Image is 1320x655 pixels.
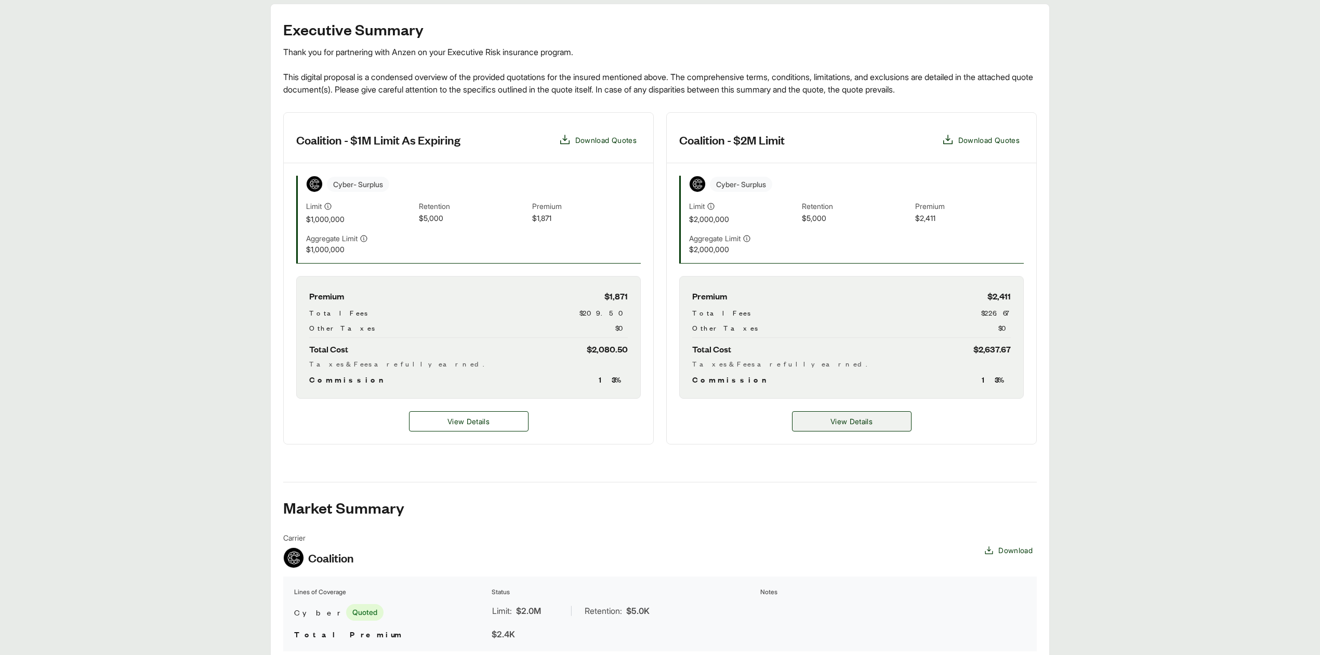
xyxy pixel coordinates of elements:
span: Total Fees [692,307,750,318]
span: Aggregate Limit [689,233,741,244]
span: Aggregate Limit [306,233,358,244]
span: $1,000,000 [306,214,415,225]
span: Retention [802,201,910,213]
h2: Market Summary [283,499,1037,516]
span: Download [998,545,1033,556]
span: Limit [689,201,705,212]
th: Notes [760,587,1026,597]
span: $226.67 [981,307,1011,318]
span: Total Fees [309,307,367,318]
span: Limit: [492,605,512,617]
span: $2.4K [492,629,515,639]
span: $1,871 [604,289,628,303]
th: Status [491,587,758,597]
button: View Details [792,411,912,431]
span: Quoted [346,604,384,621]
span: Retention [419,201,527,213]
span: Cyber - Surplus [327,177,389,192]
span: Premium [532,201,641,213]
span: Other Taxes [309,322,375,333]
img: Coalition [284,548,303,568]
span: $1,000,000 [306,244,415,255]
span: $2,637.67 [973,342,1011,356]
span: $2,411 [987,289,1011,303]
span: Total Premium [294,628,403,639]
span: Retention: [585,605,622,617]
span: View Details [830,416,873,427]
button: Download Quotes [938,129,1024,150]
span: 13 % [599,373,628,386]
div: Thank you for partnering with Anzen on your Executive Risk insurance program. This digital propos... [283,46,1037,96]
button: Download [980,541,1037,560]
span: $5,000 [802,213,910,225]
div: Taxes & Fees are fully earned. [309,358,628,369]
span: Other Taxes [692,322,758,333]
span: Cyber [294,606,342,619]
span: Premium [915,201,1024,213]
h3: Coalition - $2M Limit [679,132,785,148]
a: Coalition - $1M Limit As Expiring details [409,411,529,431]
span: $0 [998,322,1011,333]
span: Coalition [308,550,354,566]
span: Total Cost [309,342,348,356]
span: $2,411 [915,213,1024,225]
div: Taxes & Fees are fully earned. [692,358,1011,369]
span: $2.0M [516,605,541,617]
span: Cyber - Surplus [710,177,772,192]
span: $2,000,000 [689,214,798,225]
button: Download Quotes [555,129,641,150]
span: Carrier [283,532,354,543]
span: Commission [692,373,771,386]
span: $5.0K [626,605,650,617]
span: Download Quotes [958,135,1020,146]
span: $0 [615,322,628,333]
span: $209.50 [579,307,628,318]
span: Download Quotes [575,135,637,146]
img: Coalition [690,176,705,192]
button: View Details [409,411,529,431]
h2: Executive Summary [283,21,1037,37]
th: Lines of Coverage [294,587,489,597]
span: Commission [309,373,388,386]
span: 13 % [982,373,1011,386]
img: Coalition [307,176,322,192]
span: | [570,606,573,616]
span: $1,871 [532,213,641,225]
span: $2,000,000 [689,244,798,255]
span: Premium [692,289,727,303]
a: Coalition - $2M Limit details [792,411,912,431]
span: Total Cost [692,342,731,356]
span: View Details [447,416,490,427]
h3: Coalition - $1M Limit As Expiring [296,132,460,148]
span: $2,080.50 [587,342,628,356]
span: Premium [309,289,344,303]
span: $5,000 [419,213,527,225]
span: Limit [306,201,322,212]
